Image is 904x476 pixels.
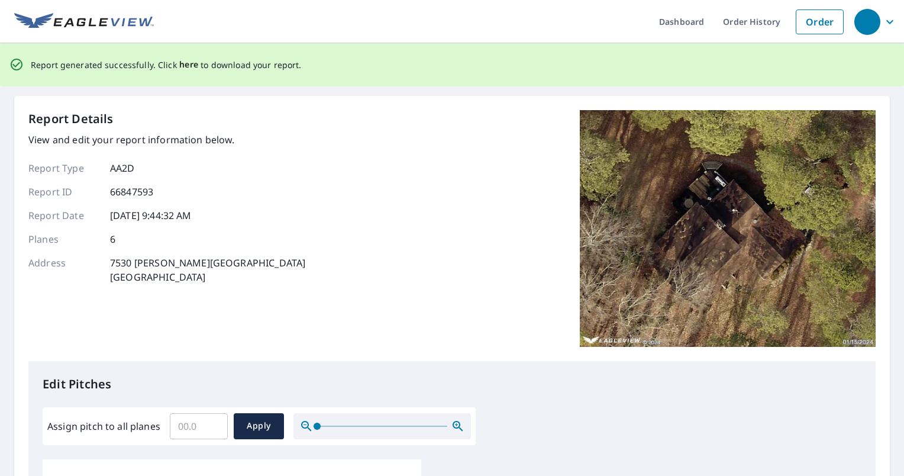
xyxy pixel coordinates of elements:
[234,413,284,439] button: Apply
[28,185,99,199] p: Report ID
[170,410,228,443] input: 00.0
[43,375,861,393] p: Edit Pitches
[47,419,160,433] label: Assign pitch to all planes
[110,256,305,284] p: 7530 [PERSON_NAME][GEOGRAPHIC_DATA] [GEOGRAPHIC_DATA]
[243,419,275,433] span: Apply
[14,13,154,31] img: EV Logo
[28,208,99,223] p: Report Date
[28,256,99,284] p: Address
[28,161,99,175] p: Report Type
[28,133,305,147] p: View and edit your report information below.
[110,208,192,223] p: [DATE] 9:44:32 AM
[179,57,199,72] button: here
[110,185,153,199] p: 66847593
[796,9,844,34] a: Order
[28,232,99,246] p: Planes
[580,110,876,347] img: Top image
[110,232,115,246] p: 6
[28,110,114,128] p: Report Details
[31,57,302,72] p: Report generated successfully. Click to download your report.
[110,161,135,175] p: AA2D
